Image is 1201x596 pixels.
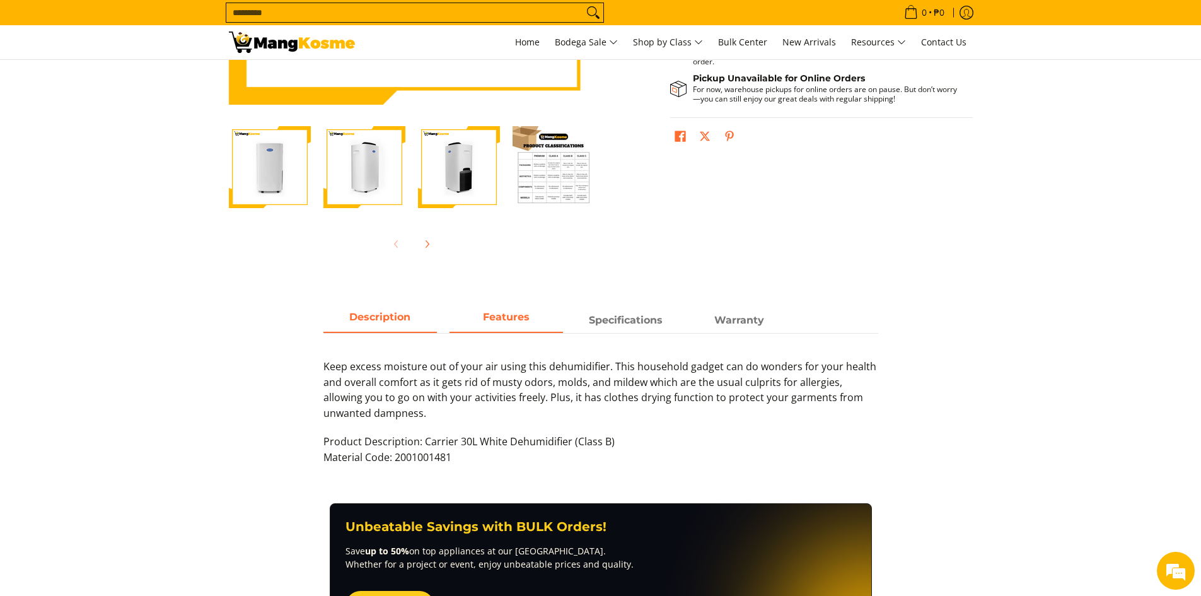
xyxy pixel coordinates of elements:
[932,8,946,17] span: ₱0
[548,25,624,59] a: Bodega Sale
[368,25,973,59] nav: Main Menu
[483,311,530,323] strong: Features
[589,314,663,326] strong: Specifications
[714,314,764,326] strong: Warranty
[696,127,714,149] a: Post on X
[921,36,966,48] span: Contact Us
[693,73,865,84] strong: Pickup Unavailable for Online Orders
[323,309,437,333] a: Description
[782,36,836,48] span: New Arrivals
[323,435,615,464] span: Product Description: Carrier 30L White Dehumidifier (Class B) Material Code: 2001001481
[915,25,973,59] a: Contact Us
[920,8,929,17] span: 0
[513,126,595,208] img: Carrier 30L White Dehumidifier (Class B)-4
[323,359,876,420] span: Keep excess moisture out of your air using this dehumidifier. This household gadget can do wonder...
[683,309,796,333] a: Description 3
[418,126,500,208] img: Carrier 30L White Dehumidifier (Class B)-3
[345,519,856,535] h3: Unbeatable Savings with BULK Orders!
[323,309,437,332] span: Description
[693,85,960,103] p: For now, warehouse pickups for online orders are on pause. But don’t worry—you can still enjoy ou...
[851,35,906,50] span: Resources
[450,309,563,333] a: Description 1
[671,127,689,149] a: Share on Facebook
[712,25,774,59] a: Bulk Center
[509,25,546,59] a: Home
[693,47,960,66] p: Please allow lead time for the delivery of your order.
[627,25,709,59] a: Shop by Class
[900,6,948,20] span: •
[229,126,311,208] img: carrier-30-liter-dehumidier-premium-full-view-mang-kosme
[718,36,767,48] span: Bulk Center
[365,545,409,557] strong: up to 50%
[555,35,618,50] span: Bodega Sale
[229,32,355,53] img: Carrier 30-Liter Dehumidifier - White (Class B) l Mang Kosme
[323,333,878,478] div: Description
[633,35,703,50] span: Shop by Class
[776,25,842,59] a: New Arrivals
[845,25,912,59] a: Resources
[569,309,683,333] a: Description 2
[515,36,540,48] span: Home
[583,3,603,22] button: Search
[345,544,856,571] p: Save on top appliances at our [GEOGRAPHIC_DATA]. Whether for a project or event, enjoy unbeatable...
[721,127,738,149] a: Pin on Pinterest
[323,126,405,208] img: Carrier 30L White Dehumidifier (Class B)-2
[413,230,441,258] button: Next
